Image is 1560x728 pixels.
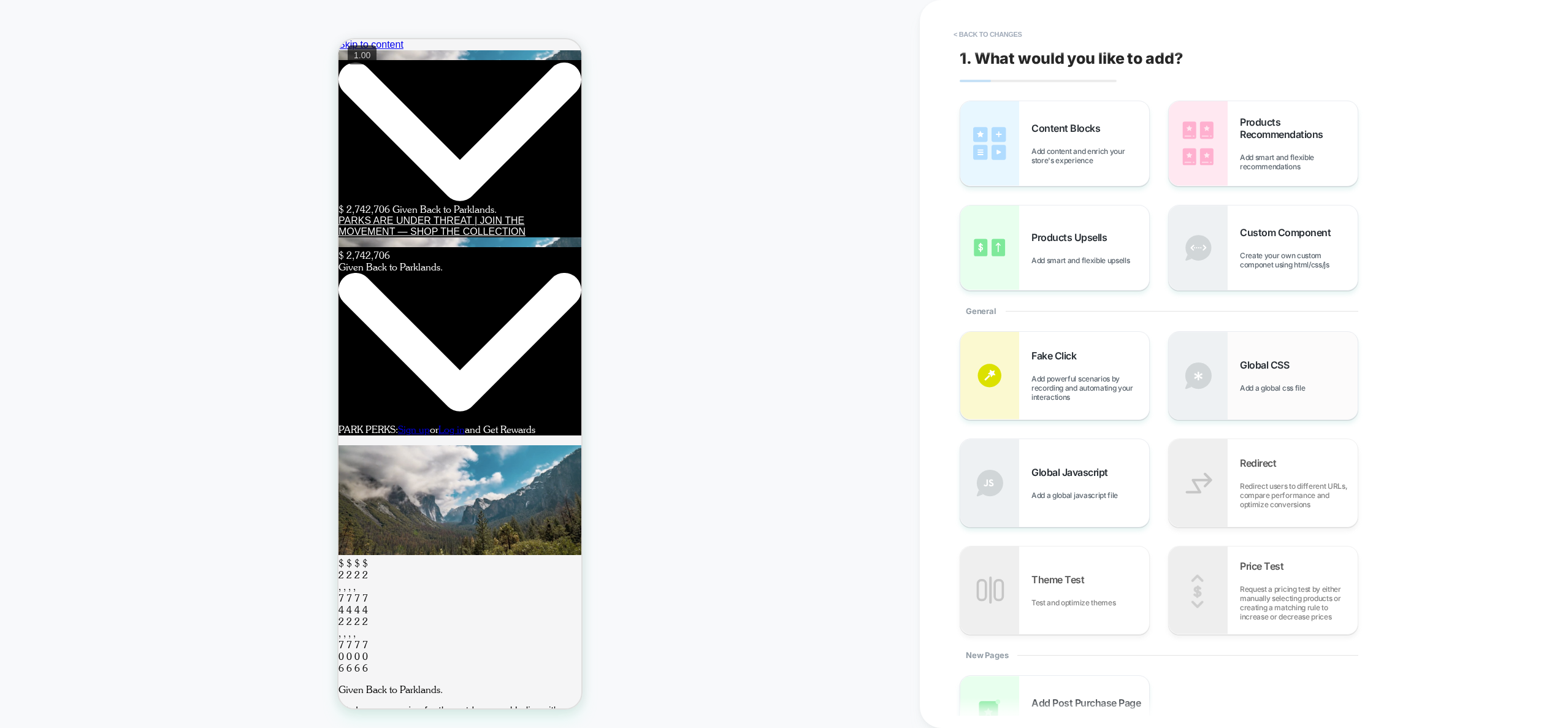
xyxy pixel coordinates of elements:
[5,542,7,553] span: ,
[16,577,21,588] span: 2
[1240,251,1358,269] span: Create your own custom componet using html/css/js
[24,600,29,611] span: 7
[8,623,13,635] span: 6
[1031,147,1149,165] span: Add content and enrich your store's experience
[24,577,29,588] span: 2
[16,553,21,565] span: 7
[1031,256,1136,265] span: Add smart and flexible upsells
[1240,116,1358,140] span: Products Recommendations
[960,49,1183,67] span: 1. What would you like to add?
[1031,122,1106,134] span: Content Blocks
[1240,457,1282,469] span: Redirect
[24,518,29,530] span: $
[960,635,1358,675] div: New Pages
[16,530,21,542] span: 2
[1240,383,1311,393] span: Add a global css file
[1031,697,1147,709] span: Add Post Purchase Page
[100,385,126,396] a: Log in
[8,600,13,611] span: 7
[16,565,21,577] span: 4
[374,9,472,29] span: PRODUCT: Acadia Moose Quarter Zip Fleece
[1240,226,1337,239] span: Custom Component
[15,542,17,553] span: ,
[24,553,29,565] span: 7
[1240,560,1290,572] span: Price Test
[497,9,544,29] span: Theme: MAIN
[1031,231,1113,243] span: Products Upsells
[1240,359,1295,371] span: Global CSS
[1031,466,1114,478] span: Global Javascript
[24,611,29,623] span: 0
[8,611,13,623] span: 0
[1240,153,1358,171] span: Add smart and flexible recommendations
[16,600,21,611] span: 7
[5,588,7,600] span: ,
[1031,350,1082,362] span: Fake Click
[960,291,1358,331] div: General
[59,385,91,396] a: Sign up
[1031,573,1090,586] span: Theme Test
[8,565,13,577] span: 4
[16,611,21,623] span: 0
[10,588,12,600] span: ,
[24,565,29,577] span: 4
[8,530,13,542] span: 2
[10,542,12,553] span: ,
[24,623,29,635] span: 6
[15,588,17,600] span: ,
[1031,491,1124,500] span: Add a global javascript file
[24,530,29,542] span: 2
[8,164,158,176] span: 2,742,706 Given Back to Parklands.
[1240,584,1358,621] span: Request a pricing test by either manually selecting products or creating a matching rule to incre...
[947,25,1028,44] button: < Back to changes
[1240,481,1358,509] span: Redirect users to different URLs, compare performance and optimize conversions
[16,623,21,635] span: 6
[16,518,21,530] span: $
[8,518,13,530] span: $
[8,553,13,565] span: 7
[1031,374,1149,402] span: Add powerful scenarios by recording and automating your interactions
[1031,598,1122,607] span: Test and optimize themes
[8,577,13,588] span: 2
